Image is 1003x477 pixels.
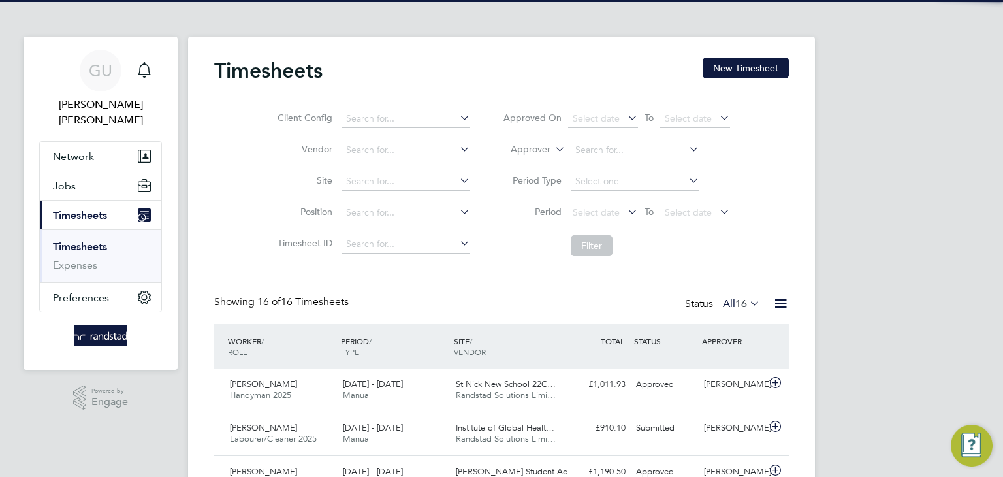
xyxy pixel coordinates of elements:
span: Engage [91,397,128,408]
div: [PERSON_NAME] [699,418,767,439]
input: Search for... [342,141,470,159]
span: Preferences [53,291,109,304]
a: Powered byEngage [73,386,129,410]
span: ROLE [228,346,247,357]
span: Randstad Solutions Limi… [456,389,556,401]
span: Select date [573,112,620,124]
span: Select date [665,206,712,218]
span: Manual [343,433,371,444]
span: Timesheets [53,209,107,222]
div: Timesheets [40,229,161,282]
div: Showing [214,295,351,309]
input: Search for... [342,173,470,191]
span: [PERSON_NAME] [230,466,297,477]
span: Network [53,150,94,163]
a: Timesheets [53,240,107,253]
img: randstad-logo-retina.png [74,325,128,346]
span: TOTAL [601,336,624,346]
div: SITE [451,329,564,363]
span: Randstad Solutions Limi… [456,433,556,444]
span: Handyman 2025 [230,389,291,401]
div: APPROVER [699,329,767,353]
a: Go to home page [39,325,162,346]
span: / [369,336,372,346]
button: New Timesheet [703,58,789,78]
button: Engage Resource Center [951,425,993,467]
span: 16 of [257,295,281,308]
label: Site [274,174,332,186]
span: VENDOR [454,346,486,357]
button: Timesheets [40,201,161,229]
label: Approved On [503,112,562,123]
label: Position [274,206,332,218]
input: Search for... [342,110,470,128]
div: £910.10 [563,418,631,439]
span: Powered by [91,386,128,397]
a: Expenses [53,259,97,271]
button: Filter [571,235,613,256]
div: STATUS [631,329,699,353]
div: [PERSON_NAME] [699,374,767,395]
label: Approver [492,143,550,156]
span: 16 [735,297,747,310]
span: [PERSON_NAME] [230,378,297,389]
span: GU [89,62,112,79]
span: [PERSON_NAME] [230,422,297,433]
span: [PERSON_NAME] Student Ac… [456,466,575,477]
button: Jobs [40,171,161,200]
h2: Timesheets [214,58,323,84]
span: Manual [343,389,371,401]
span: [DATE] - [DATE] [343,378,403,389]
input: Select one [571,173,699,191]
label: Period Type [503,174,562,186]
span: Select date [665,112,712,124]
div: PERIOD [338,329,451,363]
span: [DATE] - [DATE] [343,466,403,477]
label: Client Config [274,112,332,123]
span: [DATE] - [DATE] [343,422,403,433]
span: Labourer/Cleaner 2025 [230,433,317,444]
label: All [723,297,760,310]
button: Network [40,142,161,171]
span: To [641,109,658,126]
label: Period [503,206,562,218]
span: / [470,336,472,346]
span: St Nick New School 22C… [456,378,556,389]
span: Jobs [53,180,76,192]
input: Search for... [342,204,470,222]
span: Georgina Ulysses [39,97,162,128]
button: Preferences [40,283,161,312]
input: Search for... [571,141,699,159]
span: To [641,203,658,220]
div: Submitted [631,418,699,439]
span: TYPE [341,346,359,357]
div: WORKER [225,329,338,363]
span: 16 Timesheets [257,295,349,308]
a: GU[PERSON_NAME] [PERSON_NAME] [39,50,162,128]
input: Search for... [342,235,470,254]
label: Timesheet ID [274,237,332,249]
label: Vendor [274,143,332,155]
span: / [261,336,264,346]
div: £1,011.93 [563,374,631,395]
div: Approved [631,374,699,395]
nav: Main navigation [24,37,178,370]
div: Status [685,295,763,314]
span: Institute of Global Healt… [456,422,554,433]
span: Select date [573,206,620,218]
